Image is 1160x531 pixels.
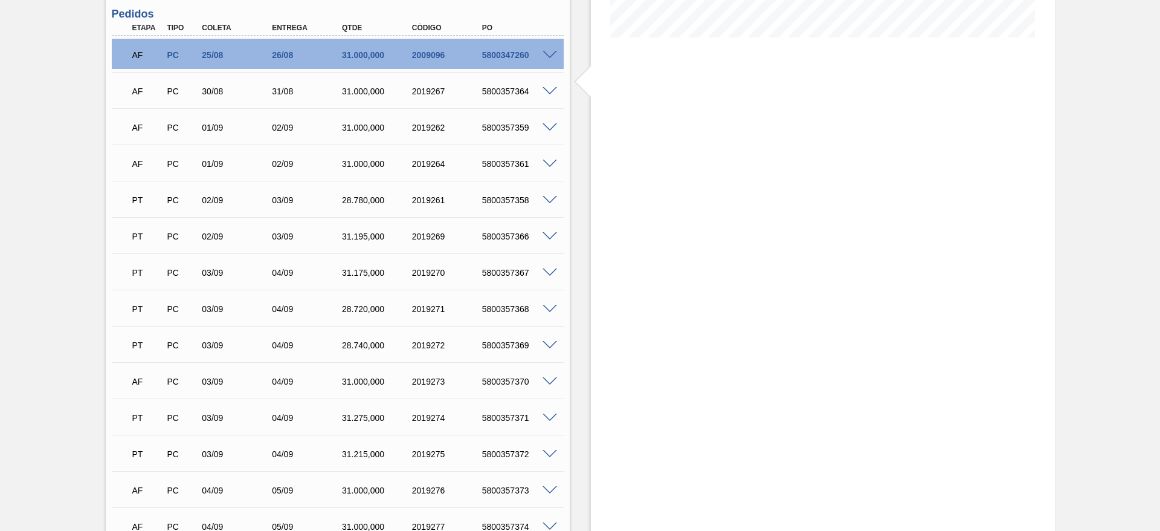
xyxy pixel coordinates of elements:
div: Pedido de Compra [164,377,200,386]
div: 02/09/2025 [269,159,347,169]
div: Aguardando Faturamento [129,151,166,177]
div: 05/09/2025 [269,486,347,495]
div: 5800357361 [479,159,558,169]
div: Aguardando Faturamento [129,368,166,395]
p: AF [132,86,163,96]
div: 25/08/2025 [199,50,277,60]
div: 30/08/2025 [199,86,277,96]
div: Pedido de Compra [164,304,200,314]
div: 04/09/2025 [269,377,347,386]
p: PT [132,195,163,205]
div: 04/09/2025 [269,268,347,278]
div: 02/09/2025 [199,232,277,241]
div: Pedido de Compra [164,268,200,278]
p: PT [132,304,163,314]
div: 04/09/2025 [269,449,347,459]
div: 31.000,000 [339,86,417,96]
div: 2019270 [409,268,488,278]
p: PT [132,413,163,423]
div: Pedido de Compra [164,159,200,169]
h3: Pedidos [112,8,564,21]
div: PO [479,24,558,32]
div: Aguardando Faturamento [129,78,166,105]
div: Pedido em Trânsito [129,441,166,467]
div: Pedido de Compra [164,340,200,350]
div: 2019271 [409,304,488,314]
div: 2019273 [409,377,488,386]
div: 5800357366 [479,232,558,241]
div: 5800347260 [479,50,558,60]
div: Qtde [339,24,417,32]
div: 2019269 [409,232,488,241]
div: 2019267 [409,86,488,96]
div: 2009096 [409,50,488,60]
div: 5800357367 [479,268,558,278]
div: Aguardando Faturamento [129,477,166,504]
div: 01/09/2025 [199,123,277,132]
p: AF [132,159,163,169]
div: 2019276 [409,486,488,495]
div: Aguardando Faturamento [129,42,166,68]
div: Pedido em Trânsito [129,259,166,286]
div: 31.000,000 [339,123,417,132]
div: 04/09/2025 [269,304,347,314]
div: 31.175,000 [339,268,417,278]
div: Pedido de Compra [164,449,200,459]
div: 31.000,000 [339,486,417,495]
div: 31.000,000 [339,159,417,169]
div: 5800357364 [479,86,558,96]
div: 01/09/2025 [199,159,277,169]
div: Pedido em Trânsito [129,296,166,322]
div: Pedido de Compra [164,232,200,241]
div: 02/09/2025 [269,123,347,132]
div: Pedido de Compra [164,413,200,423]
div: Pedido em Trânsito [129,223,166,250]
div: 04/09/2025 [269,413,347,423]
div: 2019261 [409,195,488,205]
div: 31.000,000 [339,377,417,386]
div: 2019272 [409,340,488,350]
div: 03/09/2025 [199,340,277,350]
div: 2019264 [409,159,488,169]
p: AF [132,486,163,495]
div: 31/08/2025 [269,86,347,96]
div: Pedido de Compra [164,195,200,205]
div: Etapa [129,24,166,32]
div: 31.215,000 [339,449,417,459]
div: Pedido de Compra [164,50,200,60]
div: 28.740,000 [339,340,417,350]
div: 02/09/2025 [199,195,277,205]
div: Pedido em Trânsito [129,405,166,431]
p: AF [132,50,163,60]
div: Pedido de Compra [164,86,200,96]
p: AF [132,377,163,386]
div: 03/09/2025 [269,195,347,205]
div: Coleta [199,24,277,32]
div: 31.000,000 [339,50,417,60]
div: 31.275,000 [339,413,417,423]
div: 5800357372 [479,449,558,459]
p: AF [132,123,163,132]
div: 04/09/2025 [199,486,277,495]
div: 28.720,000 [339,304,417,314]
div: 5800357368 [479,304,558,314]
div: Aguardando Faturamento [129,114,166,141]
div: Tipo [164,24,200,32]
div: 03/09/2025 [199,268,277,278]
div: 31.195,000 [339,232,417,241]
div: Pedido em Trânsito [129,187,166,213]
div: Código [409,24,488,32]
div: 28.780,000 [339,195,417,205]
div: 03/09/2025 [269,232,347,241]
p: PT [132,232,163,241]
div: 03/09/2025 [199,449,277,459]
div: 5800357369 [479,340,558,350]
div: 2019275 [409,449,488,459]
div: Entrega [269,24,347,32]
div: Pedido de Compra [164,123,200,132]
div: 26/08/2025 [269,50,347,60]
div: 03/09/2025 [199,304,277,314]
p: PT [132,340,163,350]
div: Pedido em Trânsito [129,332,166,359]
div: 04/09/2025 [269,340,347,350]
